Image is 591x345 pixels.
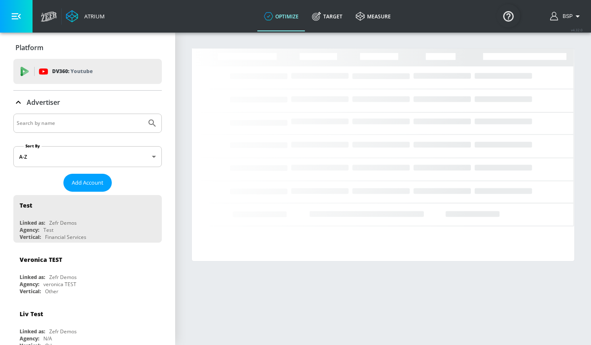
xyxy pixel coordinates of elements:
[559,13,573,19] span: login as: bsp_linking@zefr.com
[49,219,77,226] div: Zefr Demos
[20,219,45,226] div: Linked as:
[20,310,43,318] div: Liv Test
[13,195,162,243] div: TestLinked as:Zefr DemosAgency:TestVertical:Financial Services
[72,178,103,188] span: Add Account
[257,1,305,31] a: optimize
[66,10,105,23] a: Atrium
[571,28,583,32] span: v 4.32.0
[45,233,86,241] div: Financial Services
[20,226,39,233] div: Agency:
[13,59,162,84] div: DV360: Youtube
[20,256,62,264] div: Veronica TEST
[52,67,93,76] p: DV360:
[81,13,105,20] div: Atrium
[43,335,52,342] div: N/A
[13,91,162,114] div: Advertiser
[27,98,60,107] p: Advertiser
[20,274,45,281] div: Linked as:
[550,11,583,21] button: BSP
[43,281,76,288] div: veronica TEST
[20,335,39,342] div: Agency:
[13,36,162,59] div: Platform
[24,143,42,149] label: Sort By
[49,274,77,281] div: Zefr Demos
[63,174,112,192] button: Add Account
[20,328,45,335] div: Linked as:
[70,67,93,76] p: Youtube
[305,1,349,31] a: Target
[17,118,143,129] input: Search by name
[45,288,58,295] div: Other
[20,233,41,241] div: Vertical:
[20,201,32,209] div: Test
[13,249,162,297] div: Veronica TESTLinked as:Zefr DemosAgency:veronica TESTVertical:Other
[497,4,520,28] button: Open Resource Center
[20,288,41,295] div: Vertical:
[20,281,39,288] div: Agency:
[13,146,162,167] div: A-Z
[15,43,43,52] p: Platform
[349,1,397,31] a: measure
[43,226,53,233] div: Test
[49,328,77,335] div: Zefr Demos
